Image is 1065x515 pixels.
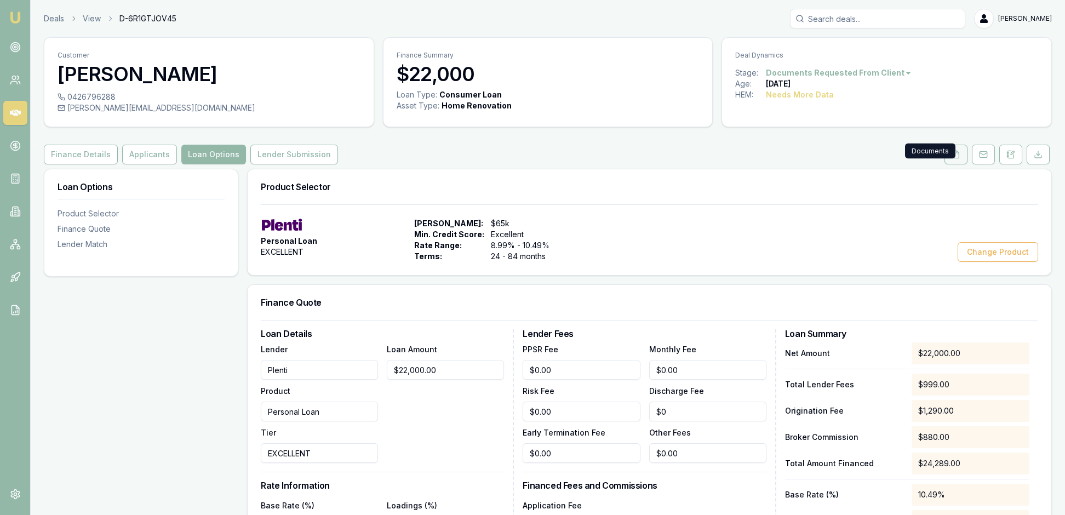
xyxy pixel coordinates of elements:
[912,374,1029,396] div: $999.00
[523,428,605,437] label: Early Termination Fee
[414,218,484,229] span: [PERSON_NAME]:
[649,386,704,396] label: Discharge Fee
[442,100,512,111] div: Home Renovation
[912,453,1029,474] div: $24,289.00
[261,182,1038,191] h3: Product Selector
[766,78,791,89] div: [DATE]
[58,63,360,85] h3: [PERSON_NAME]
[250,145,338,164] button: Lender Submission
[790,9,965,28] input: Search deals
[905,144,955,159] div: Documents
[491,229,563,240] span: Excellent
[261,386,290,396] label: Product
[397,63,700,85] h3: $22,000
[397,89,437,100] div: Loan Type:
[523,481,766,490] h3: Financed Fees and Commissions
[523,402,640,421] input: $
[785,458,903,469] p: Total Amount Financed
[735,67,766,78] div: Stage:
[387,501,437,510] label: Loadings (%)
[58,51,360,60] p: Customer
[735,51,1038,60] p: Deal Dynamics
[248,145,340,164] a: Lender Submission
[649,443,766,463] input: $
[785,348,903,359] p: Net Amount
[58,224,225,234] div: Finance Quote
[414,229,484,240] span: Min. Credit Score:
[785,379,903,390] p: Total Lender Fees
[119,13,176,24] span: D-6R1GTJOV45
[122,145,177,164] button: Applicants
[120,145,179,164] a: Applicants
[523,329,766,338] h3: Lender Fees
[649,345,696,354] label: Monthly Fee
[785,432,903,443] p: Broker Commission
[58,239,225,250] div: Lender Match
[912,484,1029,506] div: 10.49%
[44,13,64,24] a: Deals
[912,342,1029,364] div: $22,000.00
[912,426,1029,448] div: $880.00
[439,89,502,100] div: Consumer Loan
[44,13,176,24] nav: breadcrumb
[785,329,1029,338] h3: Loan Summary
[58,182,225,191] h3: Loan Options
[649,360,766,380] input: $
[735,89,766,100] div: HEM:
[261,345,288,354] label: Lender
[58,208,225,219] div: Product Selector
[766,67,912,78] button: Documents Requested From Client
[179,145,248,164] a: Loan Options
[998,14,1052,23] span: [PERSON_NAME]
[397,51,700,60] p: Finance Summary
[491,218,563,229] span: $65k
[414,251,484,262] span: Terms:
[261,218,303,231] img: Plenti
[649,402,766,421] input: $
[261,329,504,338] h3: Loan Details
[766,89,834,100] div: Needs More Data
[523,501,582,510] label: Application Fee
[414,240,484,251] span: Rate Range:
[83,13,101,24] a: View
[58,102,360,113] div: [PERSON_NAME][EMAIL_ADDRESS][DOMAIN_NAME]
[491,251,563,262] span: 24 - 84 months
[9,11,22,24] img: emu-icon-u.png
[523,360,640,380] input: $
[491,240,563,251] span: 8.99% - 10.49%
[44,145,120,164] a: Finance Details
[785,405,903,416] p: Origination Fee
[397,100,439,111] div: Asset Type :
[785,489,903,500] p: Base Rate (%)
[523,345,558,354] label: PPSR Fee
[261,501,314,510] label: Base Rate (%)
[958,242,1038,262] button: Change Product
[523,386,554,396] label: Risk Fee
[44,145,118,164] button: Finance Details
[261,481,504,490] h3: Rate Information
[261,298,1038,307] h3: Finance Quote
[912,400,1029,422] div: $1,290.00
[649,428,691,437] label: Other Fees
[181,145,246,164] button: Loan Options
[387,345,437,354] label: Loan Amount
[261,247,304,257] span: EXCELLENT
[261,428,276,437] label: Tier
[523,443,640,463] input: $
[387,360,504,380] input: $
[735,78,766,89] div: Age:
[261,236,317,247] span: Personal Loan
[58,91,360,102] div: 0426796288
